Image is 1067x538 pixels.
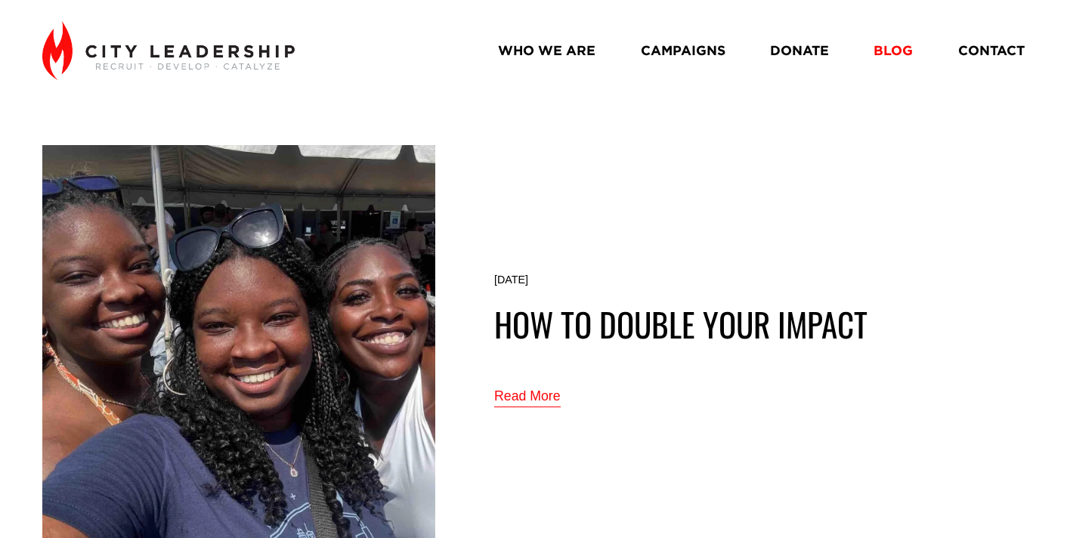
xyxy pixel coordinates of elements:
time: [DATE] [494,274,528,286]
a: Read More [494,385,561,410]
a: CONTACT [958,38,1025,64]
a: DONATE [770,38,829,64]
a: CAMPAIGNS [641,38,725,64]
a: WHO WE ARE [498,38,595,64]
img: City Leadership - Recruit. Develop. Catalyze. [42,21,294,80]
a: How to double your impact [494,300,868,348]
a: BLOG [874,38,913,64]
